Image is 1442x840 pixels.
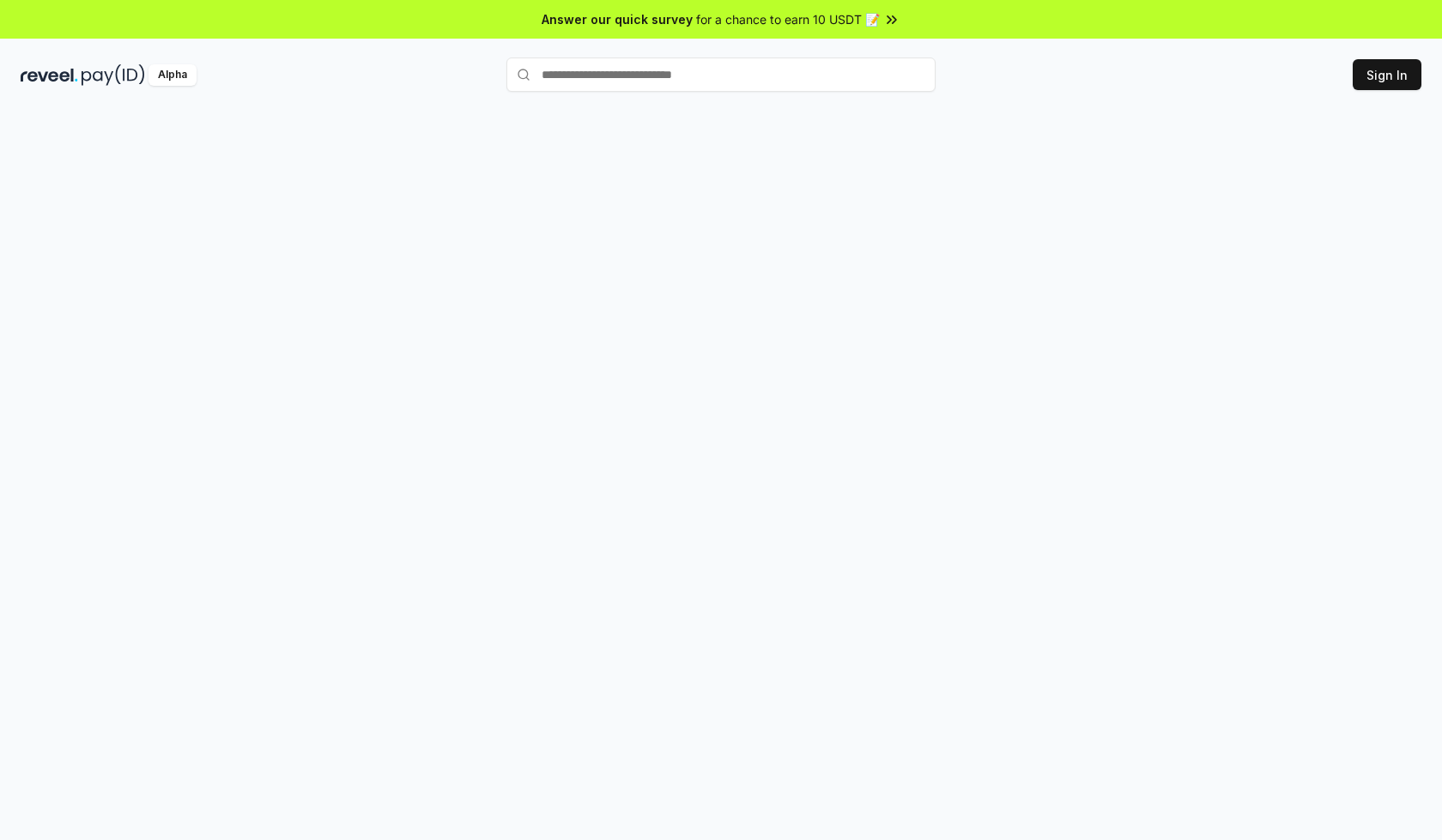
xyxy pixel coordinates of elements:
[82,64,145,86] img: pay_id
[696,10,880,28] span: for a chance to earn 10 USDT 📝
[21,64,78,86] img: reveel_dark
[542,10,693,28] span: Answer our quick survey
[148,64,197,86] div: Alpha
[1353,59,1421,90] button: Sign In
